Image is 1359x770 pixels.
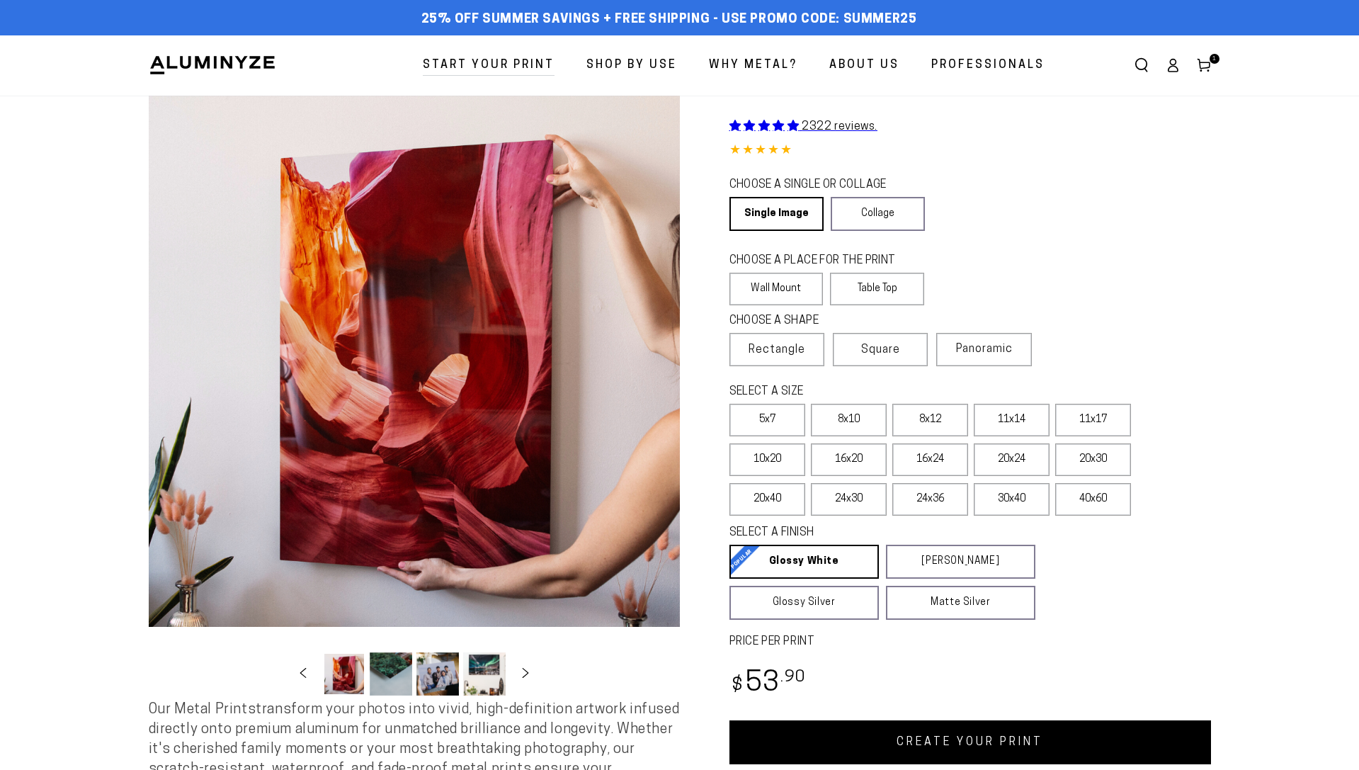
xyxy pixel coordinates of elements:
[811,443,887,476] label: 16x20
[830,273,924,305] label: Table Top
[829,55,899,76] span: About Us
[729,313,914,329] legend: CHOOSE A SHAPE
[729,273,824,305] label: Wall Mount
[729,384,1013,400] legend: SELECT A SIZE
[892,443,968,476] label: 16x24
[729,634,1211,650] label: PRICE PER PRINT
[421,12,917,28] span: 25% off Summer Savings + Free Shipping - Use Promo Code: SUMMER25
[323,652,365,696] button: Load image 1 in gallery view
[463,652,506,696] button: Load image 4 in gallery view
[886,586,1035,620] a: Matte Silver
[729,253,911,269] legend: CHOOSE A PLACE FOR THE PRINT
[149,55,276,76] img: Aluminyze
[1055,404,1131,436] label: 11x17
[732,676,744,696] span: $
[921,47,1055,84] a: Professionals
[729,483,805,516] label: 20x40
[861,341,900,358] span: Square
[709,55,797,76] span: Why Metal?
[974,443,1050,476] label: 20x24
[586,55,677,76] span: Shop By Use
[974,483,1050,516] label: 30x40
[956,344,1013,355] span: Panoramic
[931,55,1045,76] span: Professionals
[974,404,1050,436] label: 11x14
[416,652,459,696] button: Load image 3 in gallery view
[749,341,805,358] span: Rectangle
[370,652,412,696] button: Load image 2 in gallery view
[729,443,805,476] label: 10x20
[729,525,1001,541] legend: SELECT A FINISH
[729,670,807,698] bdi: 53
[1212,54,1217,64] span: 1
[729,545,879,579] a: Glossy White
[811,404,887,436] label: 8x10
[1055,483,1131,516] label: 40x60
[802,121,877,132] span: 2322 reviews.
[576,47,688,84] a: Shop By Use
[831,197,925,231] a: Collage
[892,483,968,516] label: 24x36
[729,121,877,132] a: 2322 reviews.
[1055,443,1131,476] label: 20x30
[886,545,1035,579] a: [PERSON_NAME]
[729,197,824,231] a: Single Image
[412,47,565,84] a: Start Your Print
[729,404,805,436] label: 5x7
[811,483,887,516] label: 24x30
[892,404,968,436] label: 8x12
[698,47,808,84] a: Why Metal?
[1126,50,1157,81] summary: Search our site
[780,669,806,686] sup: .90
[288,658,319,689] button: Slide left
[149,96,680,700] media-gallery: Gallery Viewer
[423,55,555,76] span: Start Your Print
[729,720,1211,764] a: CREATE YOUR PRINT
[729,141,1211,162] div: 4.85 out of 5.0 stars
[510,658,541,689] button: Slide right
[729,177,912,193] legend: CHOOSE A SINGLE OR COLLAGE
[819,47,910,84] a: About Us
[729,586,879,620] a: Glossy Silver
